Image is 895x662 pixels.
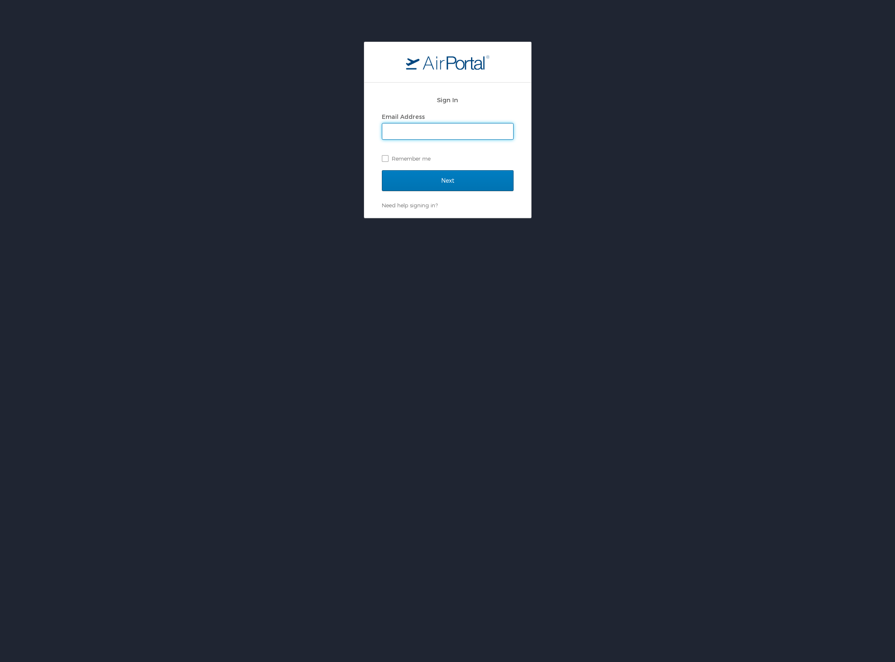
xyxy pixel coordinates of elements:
[382,95,514,105] h2: Sign In
[382,152,514,165] label: Remember me
[382,113,425,120] label: Email Address
[382,202,438,209] a: Need help signing in?
[382,170,514,191] input: Next
[406,55,489,70] img: logo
